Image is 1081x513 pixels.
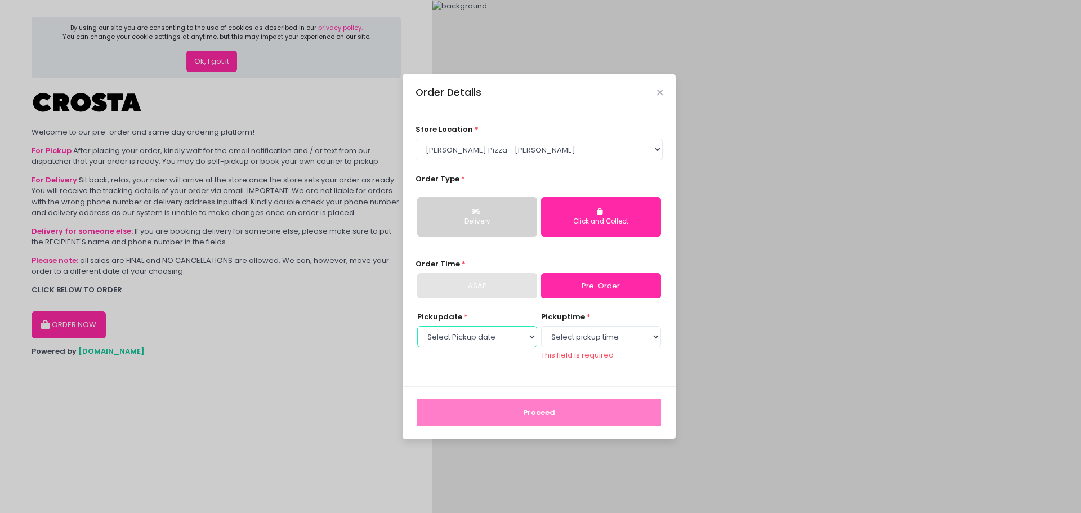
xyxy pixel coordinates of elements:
a: Pre-Order [541,273,661,299]
div: Click and Collect [549,217,653,227]
span: store location [416,124,473,135]
span: pickup time [541,311,585,322]
span: Order Time [416,258,460,269]
button: Delivery [417,197,537,237]
span: Order Type [416,173,459,184]
span: Pickup date [417,311,462,322]
div: Order Details [416,85,481,100]
button: Close [657,90,663,95]
div: This field is required [541,350,661,361]
button: Proceed [417,399,661,426]
div: Delivery [425,217,529,227]
button: Click and Collect [541,197,661,237]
